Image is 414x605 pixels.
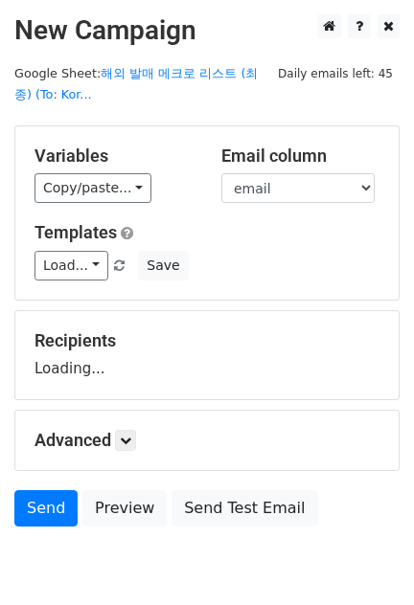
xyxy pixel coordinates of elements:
[34,222,117,242] a: Templates
[34,146,193,167] h5: Variables
[14,14,400,47] h2: New Campaign
[271,63,400,84] span: Daily emails left: 45
[14,66,258,102] a: 해외 발매 메크로 리스트 (최종) (To: Kor...
[271,66,400,80] a: Daily emails left: 45
[34,330,379,351] h5: Recipients
[82,490,167,527] a: Preview
[14,66,258,102] small: Google Sheet:
[221,146,379,167] h5: Email column
[14,490,78,527] a: Send
[34,330,379,380] div: Loading...
[172,490,317,527] a: Send Test Email
[34,251,108,280] a: Load...
[138,251,188,280] button: Save
[34,173,151,203] a: Copy/paste...
[34,430,379,451] h5: Advanced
